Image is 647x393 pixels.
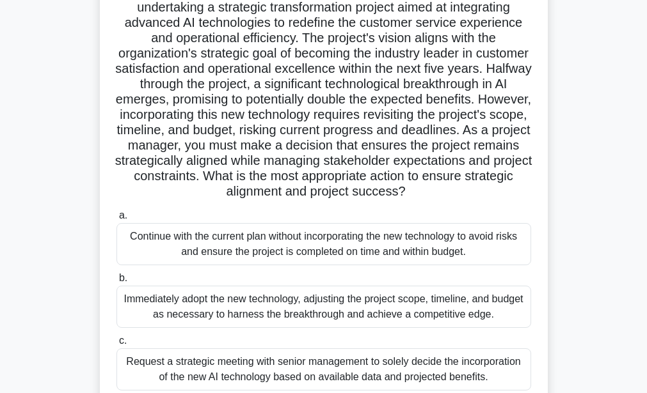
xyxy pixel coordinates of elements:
[119,335,127,346] span: c.
[116,286,531,328] div: Immediately adopt the new technology, adjusting the project scope, timeline, and budget as necess...
[116,348,531,390] div: Request a strategic meeting with senior management to solely decide the incorporation of the new ...
[119,272,127,283] span: b.
[119,210,127,220] span: a.
[116,223,531,265] div: Continue with the current plan without incorporating the new technology to avoid risks and ensure...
